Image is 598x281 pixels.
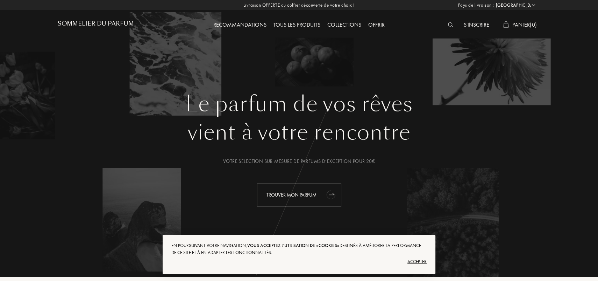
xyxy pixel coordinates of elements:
span: Panier ( 0 ) [512,21,537,28]
div: Votre selection sur-mesure de parfums d’exception pour 20€ [63,158,535,165]
a: Offrir [365,21,388,28]
span: Pays de livraison : [458,2,494,9]
div: Collections [324,21,365,30]
a: Trouver mon parfumanimation [252,183,347,207]
h1: Sommelier du Parfum [58,20,134,27]
div: animation [324,187,338,201]
div: Trouver mon parfum [257,183,341,207]
img: search_icn_white.svg [448,22,453,27]
img: cart_white.svg [503,21,509,28]
div: Recommandations [210,21,270,30]
div: Tous les produits [270,21,324,30]
a: Sommelier du Parfum [58,20,134,30]
img: arrow_w.png [531,2,536,8]
a: Collections [324,21,365,28]
div: Accepter [171,256,427,267]
a: Recommandations [210,21,270,28]
div: En poursuivant votre navigation, destinés à améliorer la performance de ce site et à en adapter l... [171,242,427,256]
a: Tous les produits [270,21,324,28]
div: vient à votre rencontre [63,117,535,148]
div: Offrir [365,21,388,30]
div: S'inscrire [460,21,493,30]
h1: Le parfum de vos rêves [63,91,535,117]
span: vous acceptez l'utilisation de «cookies» [247,242,340,248]
a: S'inscrire [460,21,493,28]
